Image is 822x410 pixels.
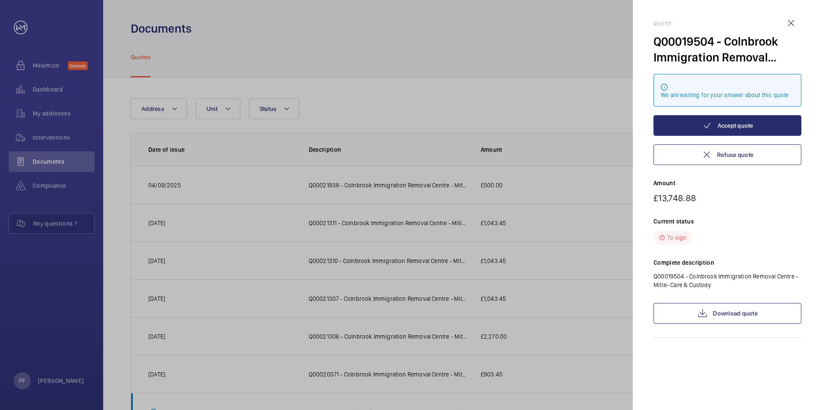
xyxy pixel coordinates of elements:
[653,193,801,203] p: £13,748.88
[661,91,794,99] div: We are waiting for your answer about this quote
[653,272,801,289] p: Q00019504 - Colnbrook Immigration Removal Centre - Mitie- Care & Custody
[653,115,801,136] button: Accept quote
[653,258,801,267] p: Complete description
[667,233,687,242] p: To sign
[653,179,801,187] p: Amount
[653,303,801,324] a: Download quote
[653,34,801,65] div: Q00019504 - Colnbrook Immigration Removal Centre - Mitie- Care & Custody
[653,217,801,226] p: Current status
[653,144,801,165] button: Refuse quote
[653,21,801,27] h2: Quote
